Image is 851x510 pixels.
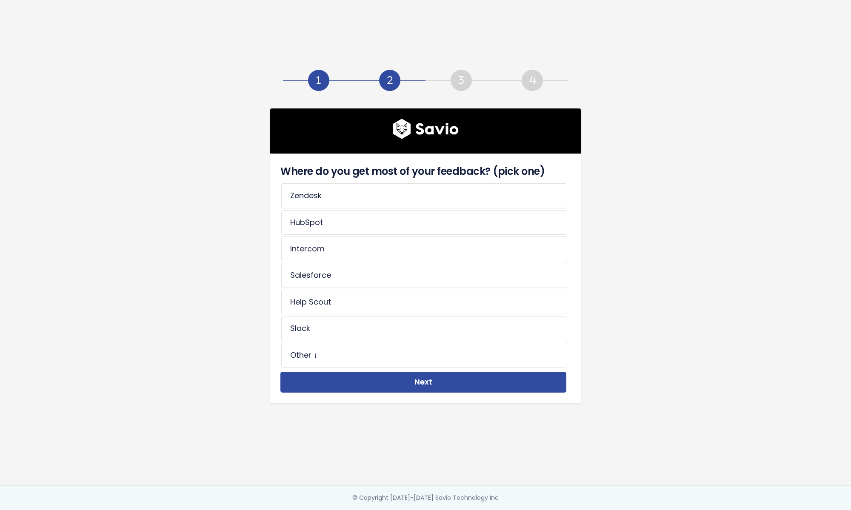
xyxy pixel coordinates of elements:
[281,183,567,208] li: Zendesk
[281,210,567,235] li: HubSpot
[281,343,567,368] li: Other ↓
[281,290,567,314] li: Help Scout
[280,164,566,179] h4: Where do you get most of your feedback? (pick one)
[281,236,567,261] li: Intercom
[281,316,567,341] li: Slack
[393,119,459,139] img: logo600x187.a314fd40982d.png
[280,372,566,393] button: Next
[352,493,499,503] div: © Copyright [DATE]-[DATE] Savio Technology Inc
[281,263,567,288] li: Salesforce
